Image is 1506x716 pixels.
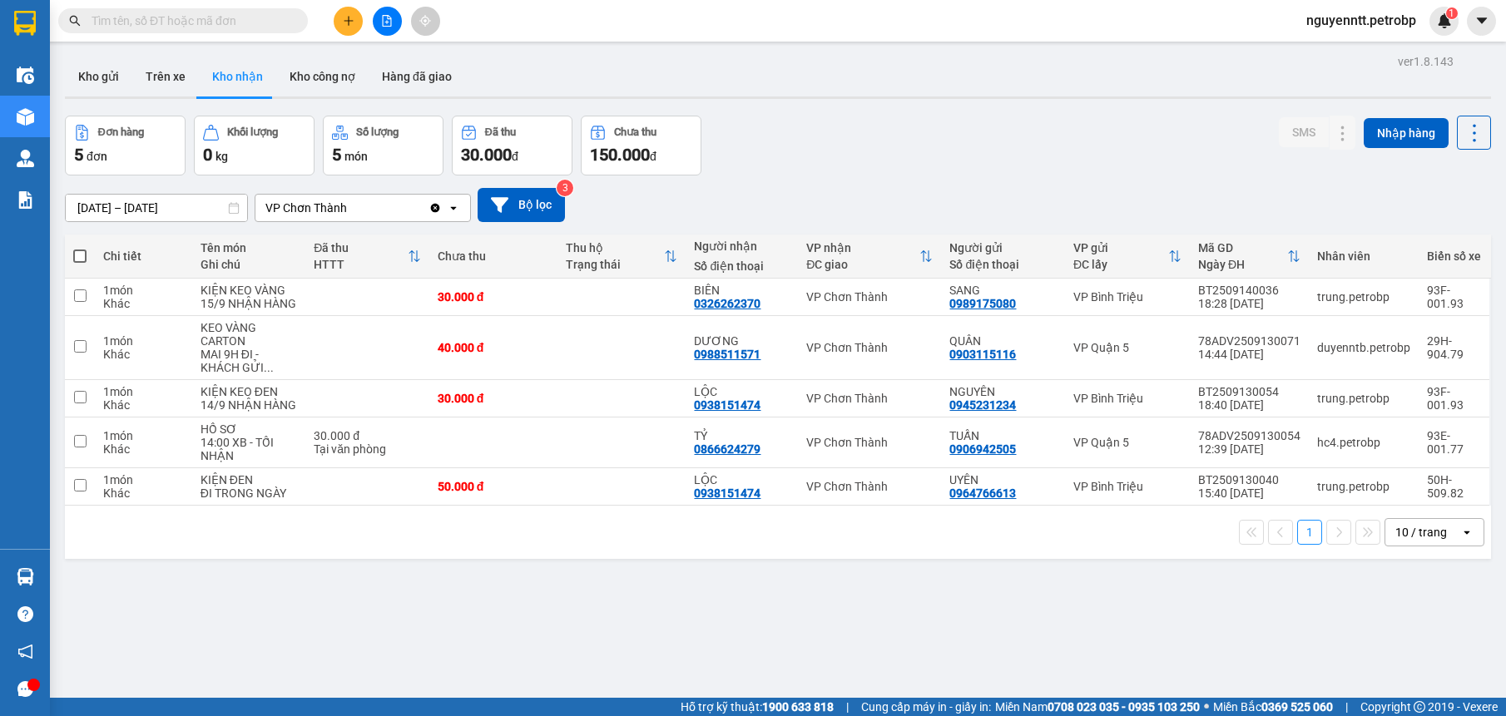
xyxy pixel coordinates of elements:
img: icon-new-feature [1437,13,1452,28]
div: 1 món [103,429,184,442]
div: VP Chơn Thành [806,341,933,354]
div: 1 món [103,385,184,398]
div: Đơn hàng [98,126,144,138]
div: VP Chơn Thành [806,436,933,449]
button: Chưa thu150.000đ [581,116,701,175]
div: Số điện thoại [694,259,790,273]
button: Bộ lọc [478,188,565,222]
div: ver 1.8.143 [1398,52,1454,71]
strong: 0369 525 060 [1261,700,1333,714]
div: 15/9 NHẬN HÀNG [201,297,297,310]
span: plus [343,15,354,27]
div: ĐC giao [806,258,919,271]
span: đ [512,150,518,163]
div: 0326262370 [694,297,760,310]
div: Đã thu [485,126,516,138]
div: 40.000 đ [438,341,549,354]
div: 1 món [103,284,184,297]
button: SMS [1279,117,1329,147]
div: Mã GD [1198,241,1287,254]
button: Kho công nợ [276,57,369,96]
span: Miền Nam [995,698,1200,716]
div: 15:40 [DATE] [1198,486,1300,500]
div: 14/9 NHẬN HÀNG [201,398,297,412]
div: 93F-001.93 [1427,385,1481,412]
div: Chưa thu [438,249,549,263]
div: Ngày ĐH [1198,258,1287,271]
div: VP Quận 5 [1073,341,1182,354]
img: logo-vxr [14,11,36,36]
div: VP Bình Triệu [1073,392,1182,405]
img: warehouse-icon [17,67,34,84]
div: 30.000 đ [314,429,420,442]
div: Ghi chú [201,258,297,271]
div: BT2509130040 [1198,473,1300,486]
div: Nhân viên [1317,249,1410,263]
div: Khác [103,486,184,500]
span: 30.000 [461,145,512,165]
div: Trạng thái [566,258,664,271]
div: 0938151474 [694,486,760,500]
div: TỶ [694,429,790,442]
div: Số điện thoại [949,258,1056,271]
div: Số lượng [356,126,399,138]
div: VP Chơn Thành [806,480,933,493]
div: Khác [103,297,184,310]
button: caret-down [1467,7,1496,36]
div: NGUYÊN [949,385,1056,398]
th: Toggle SortBy [557,235,686,279]
span: 0 [203,145,212,165]
span: kg [215,150,228,163]
span: 5 [332,145,341,165]
div: Khối lượng [227,126,278,138]
div: 0989175080 [949,297,1016,310]
span: | [1345,698,1348,716]
div: KIỆN ĐEN [201,473,297,486]
span: 5 [74,145,83,165]
img: warehouse-icon [17,568,34,585]
span: đ [650,150,656,163]
div: MAI 9H ĐI - KHÁCH GỬI ĐỒNG Ý [201,348,297,374]
th: Toggle SortBy [798,235,941,279]
div: 93E-001.77 [1427,429,1481,456]
div: Khác [103,398,184,412]
button: Trên xe [132,57,199,96]
span: message [17,681,33,697]
span: file-add [381,15,393,27]
div: Chi tiết [103,249,184,263]
div: QUÂN [949,334,1056,348]
div: LỘC [694,473,790,486]
sup: 1 [1446,7,1458,19]
div: ĐI TRONG NGÀY [201,486,297,500]
div: 0945231234 [949,398,1016,412]
button: Kho gửi [65,57,132,96]
th: Toggle SortBy [1065,235,1190,279]
div: VP Chơn Thành [806,290,933,304]
div: VP nhận [806,241,919,254]
div: 0866624279 [694,442,760,456]
span: nguyenntt.petrobp [1293,10,1429,31]
div: Tại văn phòng [314,442,420,456]
span: Hỗ trợ kỹ thuật: [681,698,834,716]
div: VP Chơn Thành [806,392,933,405]
div: 29H-904.79 [1427,334,1481,361]
div: 1 món [103,473,184,486]
div: 30.000 đ [438,392,549,405]
div: Đã thu [314,241,407,254]
span: notification [17,644,33,659]
div: VP Quận 5 [1073,436,1182,449]
div: TUẤN [949,429,1056,442]
span: ⚪️ [1204,704,1209,710]
div: ĐC lấy [1073,258,1168,271]
button: file-add [373,7,402,36]
div: VP gửi [1073,241,1168,254]
img: warehouse-icon [17,108,34,126]
div: 50H-509.82 [1427,473,1481,500]
div: Tên món [201,241,297,254]
span: aim [419,15,431,27]
button: Số lượng5món [323,116,443,175]
span: | [846,698,849,716]
span: Miền Bắc [1213,698,1333,716]
img: warehouse-icon [17,150,34,167]
div: Thu hộ [566,241,664,254]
